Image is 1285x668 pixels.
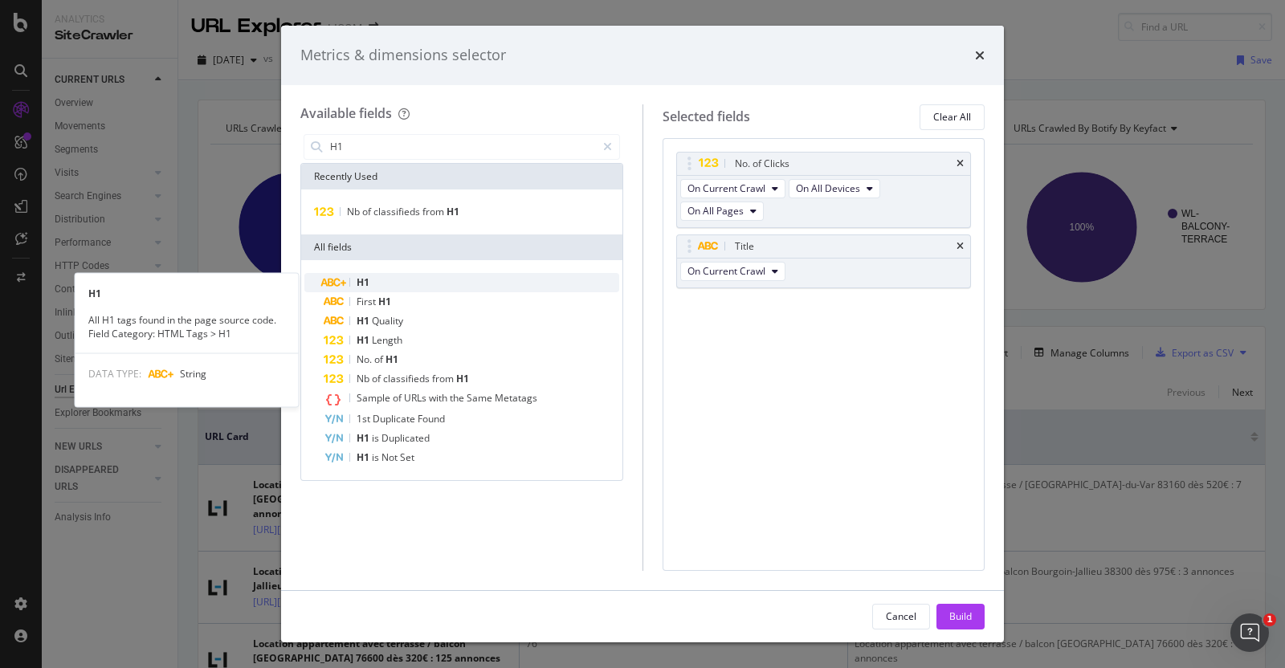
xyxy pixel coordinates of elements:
[372,372,383,385] span: of
[357,352,374,366] span: No.
[447,205,459,218] span: H1
[357,372,372,385] span: Nb
[680,202,764,221] button: On All Pages
[373,205,422,218] span: classifieds
[373,412,418,426] span: Duplicate
[432,372,456,385] span: from
[328,135,596,159] input: Search by field name
[281,26,1004,642] div: modal
[357,333,372,347] span: H1
[362,205,373,218] span: of
[393,391,404,405] span: of
[1230,613,1269,652] iframe: Intercom live chat
[300,45,506,66] div: Metrics & dimensions selector
[372,450,381,464] span: is
[404,391,429,405] span: URLs
[372,431,381,445] span: is
[381,450,400,464] span: Not
[676,152,972,228] div: No. of ClickstimesOn Current CrawlOn All DevicesOn All Pages
[1263,613,1276,626] span: 1
[383,372,432,385] span: classifieds
[301,234,622,260] div: All fields
[886,609,916,623] div: Cancel
[975,45,985,66] div: times
[347,205,362,218] span: Nb
[301,164,622,189] div: Recently Used
[680,179,785,198] button: On Current Crawl
[75,313,299,340] div: All H1 tags found in the page source code. Field Category: HTML Tags > H1
[735,156,789,172] div: No. of Clicks
[680,262,785,281] button: On Current Crawl
[872,604,930,629] button: Cancel
[957,159,964,169] div: times
[450,391,467,405] span: the
[429,391,450,405] span: with
[676,234,972,288] div: TitletimesOn Current Crawl
[381,431,430,445] span: Duplicated
[687,181,765,195] span: On Current Crawl
[372,314,403,328] span: Quality
[936,604,985,629] button: Build
[789,179,880,198] button: On All Devices
[357,450,372,464] span: H1
[663,108,750,126] div: Selected fields
[467,391,495,405] span: Same
[357,314,372,328] span: H1
[75,287,299,300] div: H1
[372,333,402,347] span: Length
[957,242,964,251] div: times
[385,352,398,366] span: H1
[400,450,414,464] span: Set
[357,391,393,405] span: Sample
[357,431,372,445] span: H1
[357,412,373,426] span: 1st
[357,275,369,289] span: H1
[933,110,971,124] div: Clear All
[378,295,391,308] span: H1
[735,238,754,255] div: Title
[418,412,445,426] span: Found
[949,609,972,623] div: Build
[456,372,469,385] span: H1
[920,104,985,130] button: Clear All
[374,352,385,366] span: of
[495,391,537,405] span: Metatags
[300,104,392,122] div: Available fields
[687,264,765,278] span: On Current Crawl
[687,204,744,218] span: On All Pages
[796,181,860,195] span: On All Devices
[422,205,447,218] span: from
[357,295,378,308] span: First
